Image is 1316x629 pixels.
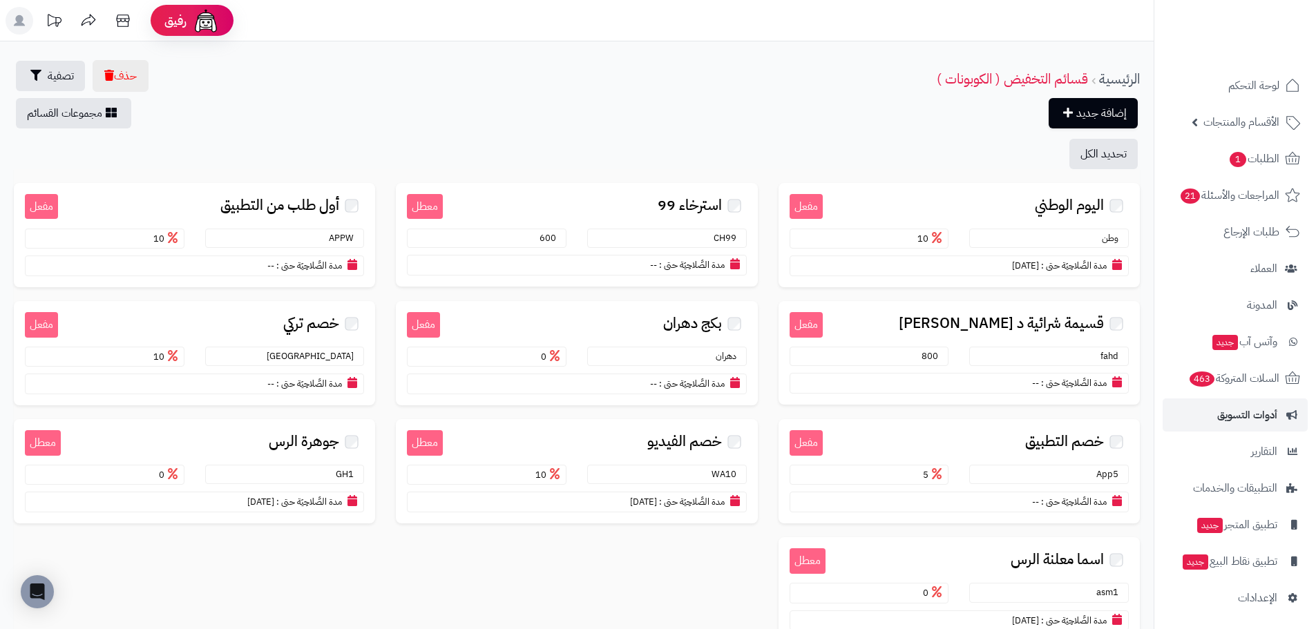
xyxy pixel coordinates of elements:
[790,430,823,456] small: مفعل
[1180,188,1201,204] span: 21
[1203,113,1279,132] span: الأقسام والمنتجات
[164,12,187,29] span: رفيق
[922,349,945,362] span: 800
[48,68,74,84] span: تصفية
[647,434,722,449] span: خصم الفيديو
[1163,142,1308,175] a: الطلبات1
[1250,259,1277,278] span: العملاء
[1012,614,1039,627] span: [DATE]
[1197,518,1223,533] span: جديد
[1102,231,1125,244] small: وطن
[923,586,945,599] span: 0
[93,60,149,92] button: حذف
[1163,69,1308,102] a: لوحة التحكم
[663,316,722,331] span: بكج دهران
[1228,76,1279,95] span: لوحة التحكم
[1163,472,1308,505] a: التطبيقات والخدمات
[1096,467,1125,481] small: App5
[1223,222,1279,242] span: طلبات الإرجاع
[1041,259,1107,272] small: مدة الصَّلاحِيَة حتى :
[1229,151,1246,167] span: 1
[1099,68,1140,89] a: الرئيسية
[37,7,71,38] a: تحديثات المنصة
[650,258,657,271] span: --
[25,312,58,338] small: مفعل
[658,197,722,213] span: استرخاء 99
[541,350,563,363] span: 0
[25,194,58,220] small: مفعل
[630,495,657,508] span: [DATE]
[1032,495,1039,508] span: --
[535,468,563,481] span: 10
[267,377,274,390] span: --
[1049,98,1138,128] a: إضافة جديد
[276,377,342,390] small: مدة الصَّلاحِيَة حتى :
[1163,435,1308,468] a: التقارير
[1041,495,1107,508] small: مدة الصَّلاحِيَة حتى :
[1025,434,1104,449] span: خصم التطبيق
[790,194,823,220] small: مفعل
[1193,478,1277,498] span: التطبيقات والخدمات
[779,419,1140,523] a: مفعل خصم التطبيق App5 5 مدة الصَّلاحِيَة حتى : --
[1069,139,1138,169] button: تحديد الكل
[396,183,757,287] a: معطل استرخاء 99 CH99 600 مدة الصَّلاحِيَة حتى : --
[1251,442,1277,461] span: التقارير
[1217,405,1277,425] span: أدوات التسويق
[899,316,1104,331] span: قسيمة شرائية د [PERSON_NAME]
[1100,349,1125,362] small: fahd
[1189,371,1215,387] span: 463
[407,430,443,456] small: معطل
[659,495,725,508] small: مدة الصَّلاحِيَة حتى :
[779,301,1140,405] a: مفعل قسيمة شرائية د [PERSON_NAME] fahd 800 مدة الصَّلاحِيَة حتى : --
[407,312,440,338] small: مفعل
[220,197,339,213] span: أول طلب من التطبيق
[716,349,743,362] small: دهران
[1247,296,1277,315] span: المدونة
[1163,289,1308,322] a: المدونة
[1212,335,1238,350] span: جديد
[1228,149,1279,168] span: الطلبات
[276,259,342,272] small: مدة الصَّلاحِيَة حتى :
[714,231,743,244] small: CH99
[1163,398,1308,432] a: أدوات التسويق
[336,467,361,481] small: GH1
[1188,369,1279,388] span: السلات المتروكة
[1163,325,1308,358] a: وآتس آبجديد
[1179,186,1279,205] span: المراجعات والأسئلة
[923,468,945,481] span: 5
[1196,515,1277,534] span: تطبيق المتجر
[1041,376,1107,389] small: مدة الصَّلاحِيَة حتى :
[14,183,375,287] a: مفعل أول طلب من التطبيق APPW 10 مدة الصَّلاحِيَة حتى : --
[540,231,563,244] span: 600
[1011,552,1104,568] span: اسما معلنة الرس
[267,259,274,272] span: --
[1238,588,1277,608] span: الإعدادات
[712,467,743,481] small: WA10
[16,61,85,91] button: تصفية
[329,231,361,244] small: APPW
[659,377,725,390] small: مدة الصَّلاحِيَة حتى :
[16,98,131,128] a: مجموعات القسائم
[14,419,375,523] a: معطل جوهرة الرس GH1 0 مدة الصَّلاحِيَة حتى : [DATE]
[1032,376,1039,389] span: --
[396,301,757,405] a: مفعل بكج دهران دهران 0 مدة الصَّلاحِيَة حتى : --
[659,258,725,271] small: مدة الصَّلاحِيَة حتى :
[247,495,274,508] span: [DATE]
[1163,362,1308,395] a: السلات المتروكة463
[267,349,361,362] small: [GEOGRAPHIC_DATA]
[25,430,61,456] small: معطل
[1096,586,1125,599] small: asm1
[1012,259,1039,272] span: [DATE]
[1163,215,1308,249] a: طلبات الإرجاع
[937,68,1088,89] a: قسائم التخفيض ( الكوبونات )
[269,434,339,449] span: جوهرة الرس
[153,232,181,245] span: 10
[1163,545,1308,578] a: تطبيق نقاط البيعجديد
[1163,179,1308,212] a: المراجعات والأسئلة21
[1211,332,1277,351] span: وآتس آب
[153,350,181,363] span: 10
[21,575,54,608] div: Open Intercom Messenger
[14,301,375,405] a: مفعل خصم تركي [GEOGRAPHIC_DATA] 10 مدة الصَّلاحِيَة حتى : --
[276,495,342,508] small: مدة الصَّلاحِيَة حتى :
[790,312,823,338] small: مفعل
